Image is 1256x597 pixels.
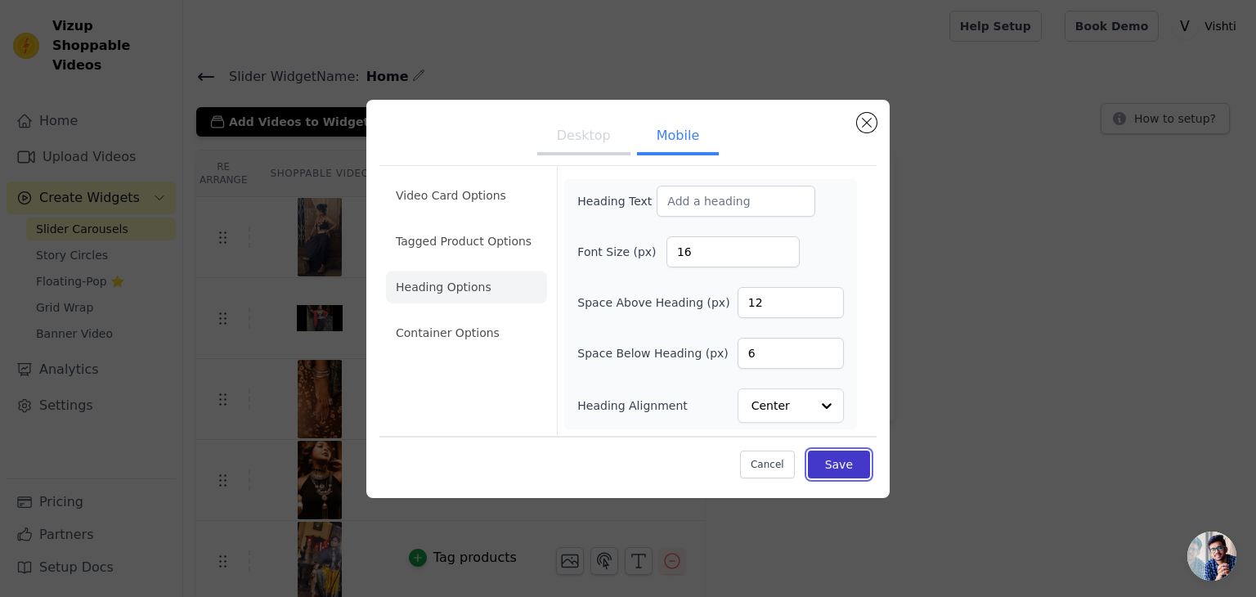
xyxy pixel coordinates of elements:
li: Container Options [386,316,547,349]
label: Font Size (px) [577,244,666,260]
input: Add a heading [657,186,815,217]
label: Space Above Heading (px) [577,294,729,311]
li: Heading Options [386,271,547,303]
li: Tagged Product Options [386,225,547,258]
button: Save [808,451,870,478]
button: Cancel [740,451,795,478]
li: Video Card Options [386,179,547,212]
button: Desktop [537,119,630,155]
label: Heading Alignment [577,397,690,414]
button: Mobile [637,119,719,155]
label: Heading Text [577,193,657,209]
a: Open chat [1187,532,1236,581]
label: Space Below Heading (px) [577,345,729,361]
button: Close modal [857,113,877,132]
